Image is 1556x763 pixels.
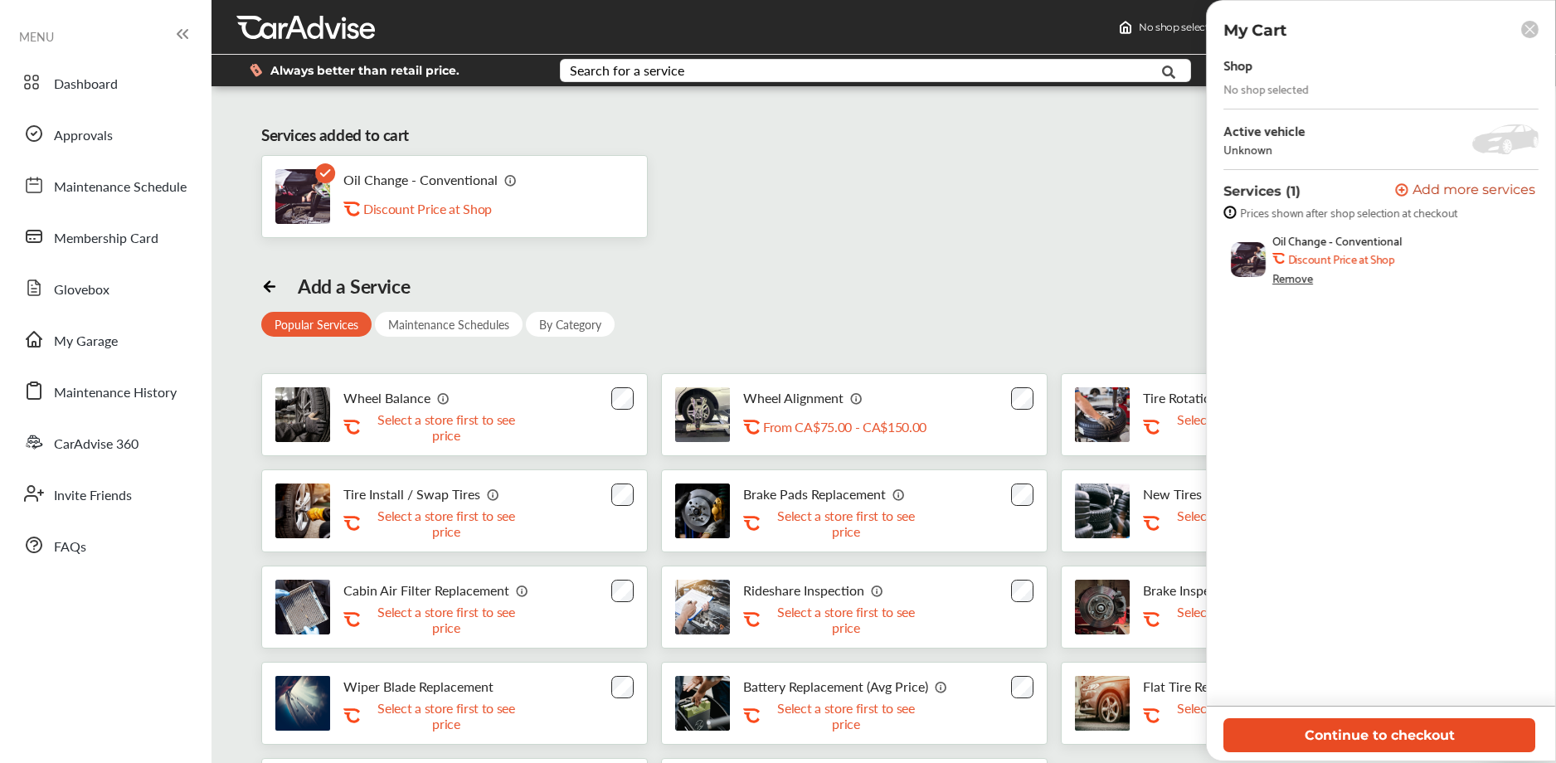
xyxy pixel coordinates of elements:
img: info_icon_vector.svg [516,584,529,597]
p: Select a store first to see price [1163,508,1329,539]
img: info_icon_vector.svg [935,680,948,693]
p: Wiper Blade Replacement [343,678,494,694]
a: Glovebox [15,266,195,309]
span: No shop selected [1139,21,1221,34]
div: Shop [1223,53,1252,75]
img: oil-change-thumb.jpg [1231,242,1266,277]
p: Brake Pads Replacement [743,486,886,502]
p: Flat Tire Repair [1143,678,1231,694]
img: tire-rotation-thumb.jpg [1075,387,1130,442]
span: Invite Friends [54,485,132,507]
a: FAQs [15,523,195,566]
img: oil-change-thumb.jpg [275,169,330,224]
img: info-strock.ef5ea3fe.svg [1223,206,1237,219]
img: tire-wheel-balance-thumb.jpg [275,387,330,442]
div: Add a Service [298,275,410,298]
a: My Garage [15,318,195,361]
p: Select a store first to see price [763,700,929,731]
div: Discount Price at Shop [363,201,529,216]
span: Prices shown after shop selection at checkout [1240,206,1457,219]
img: dollor_label_vector.a70140d1.svg [250,63,262,77]
p: Select a store first to see price [763,508,929,539]
a: Approvals [15,112,195,155]
img: info_icon_vector.svg [487,488,500,501]
img: placeholder_car.5a1ece94.svg [1472,124,1539,154]
span: FAQs [54,537,86,558]
a: Invite Friends [15,472,195,515]
p: Cabin Air Filter Replacement [343,582,509,598]
p: Tire Rotation [1143,390,1218,406]
p: Select a store first to see price [1163,700,1329,731]
p: Wheel Alignment [743,390,844,406]
p: Select a store first to see price [763,604,929,635]
img: tire-install-swap-tires-thumb.jpg [275,484,330,538]
div: Unknown [1223,143,1272,156]
p: New Tires [1143,486,1202,502]
div: Services added to cart [261,124,409,147]
div: Search for a service [570,64,684,77]
img: brake-inspection-thumb.jpg [1075,580,1130,634]
a: Maintenance Schedule [15,163,195,207]
div: Popular Services [261,312,372,337]
img: info_icon_vector.svg [892,488,906,501]
img: new-tires-thumb.jpg [1075,484,1130,538]
span: Glovebox [54,279,109,301]
b: Discount Price at Shop [1288,252,1394,265]
img: brake-pads-replacement-thumb.jpg [675,484,730,538]
p: Select a store first to see price [1163,604,1329,635]
div: No shop selected [1223,82,1309,95]
button: Add more services [1395,183,1535,199]
img: cabin-air-filter-replacement-thumb.jpg [275,580,330,634]
div: By Category [526,312,615,337]
a: Dashboard [15,61,195,104]
p: Select a store first to see price [363,508,529,539]
span: CarAdvise 360 [54,434,139,455]
p: Select a store first to see price [363,604,529,635]
img: battery-replacement-thumb.jpg [675,676,730,731]
span: MENU [19,30,54,43]
span: Membership Card [54,228,158,250]
p: Oil Change - Conventional [343,172,498,187]
a: CarAdvise 360 [15,420,195,464]
p: Wheel Balance [343,390,430,406]
img: info_icon_vector.svg [850,391,863,405]
div: Active vehicle [1223,123,1305,138]
img: flat-tire-repair-thumb.jpg [1075,676,1130,731]
img: rideshare-visual-inspection-thumb.jpg [675,580,730,634]
p: Rideshare Inspection [743,582,864,598]
span: Always better than retail price. [270,65,460,76]
p: My Cart [1223,21,1286,40]
img: info_icon_vector.svg [871,584,884,597]
span: Maintenance Schedule [54,177,187,198]
span: Dashboard [54,74,118,95]
a: Membership Card [15,215,195,258]
a: Maintenance History [15,369,195,412]
p: Select a store first to see price [363,700,529,731]
img: thumb_Wipers.jpg [275,676,330,731]
p: Select a store first to see price [363,411,529,443]
span: Approvals [54,125,113,147]
p: Services (1) [1223,183,1301,199]
img: header-home-logo.8d720a4f.svg [1119,21,1132,34]
img: info_icon_vector.svg [437,391,450,405]
a: Add more services [1395,183,1539,199]
p: Battery Replacement (Avg Price) [743,678,928,694]
img: info_icon_vector.svg [504,173,518,187]
img: wheel-alignment-thumb.jpg [675,387,730,442]
span: Add more services [1413,183,1535,199]
div: Maintenance Schedules [375,312,523,337]
p: Tire Install / Swap Tires [343,486,480,502]
span: My Garage [54,331,118,352]
p: Brake Inspection [1143,582,1240,598]
p: From CA$75.00 - CA$150.00 [763,419,926,435]
button: Continue to checkout [1223,718,1535,752]
span: Oil Change - Conventional [1272,234,1402,247]
span: Maintenance History [54,382,177,404]
div: Remove [1272,271,1313,284]
p: Select a store first to see price [1163,411,1329,443]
